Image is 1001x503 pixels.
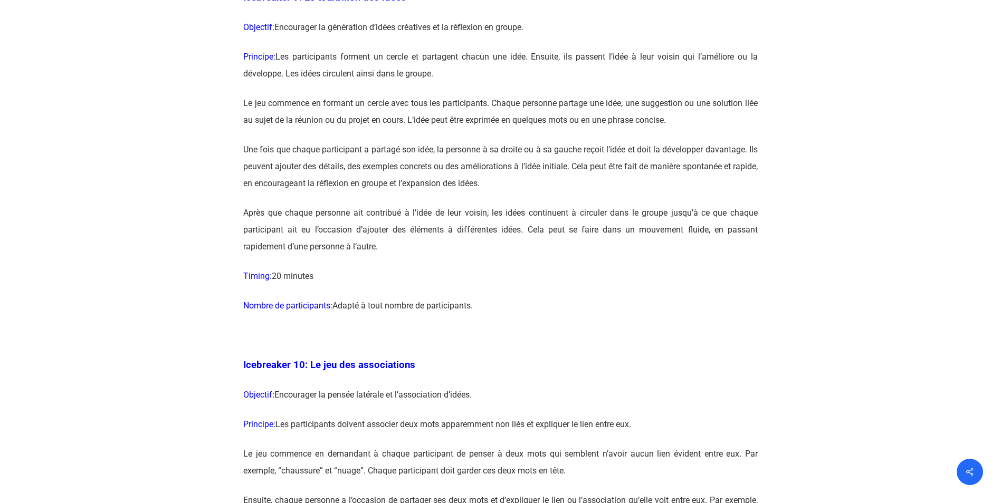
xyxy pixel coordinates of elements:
span: Icebreaker 10: Le jeu des associations [243,359,415,371]
p: Une fois que chaque participant a partagé son idée, la personne à sa droite ou à sa gauche reçoit... [243,141,758,205]
p: Les participants forment un cercle et partagent chacun une idée. Ensuite, ils passent l’idée à le... [243,49,758,95]
p: Encourager la pensée latérale et l’association d’idées. [243,386,758,416]
p: Le jeu commence en demandant à chaque participant de penser à deux mots qui semblent n’avoir aucu... [243,446,758,492]
p: Après que chaque personne ait contribué à l’idée de leur voisin, les idées continuent à circuler ... [243,205,758,268]
span: Principe: [243,419,275,429]
p: Le jeu commence en formant un cercle avec tous les participants. Chaque personne partage une idée... [243,95,758,141]
p: Adapté à tout nombre de participants. [243,297,758,327]
p: 20 minutes [243,268,758,297]
p: Encourager la génération d’idées créatives et la réflexion en groupe. [243,19,758,49]
p: Les participants doivent associer deux mots apparemment non liés et expliquer le lien entre eux. [243,416,758,446]
span: Principe: [243,52,275,62]
span: Timing: [243,271,272,281]
span: Objectif: [243,390,274,400]
span: Objectif: [243,22,274,32]
span: Nombre de participants: [243,301,332,311]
